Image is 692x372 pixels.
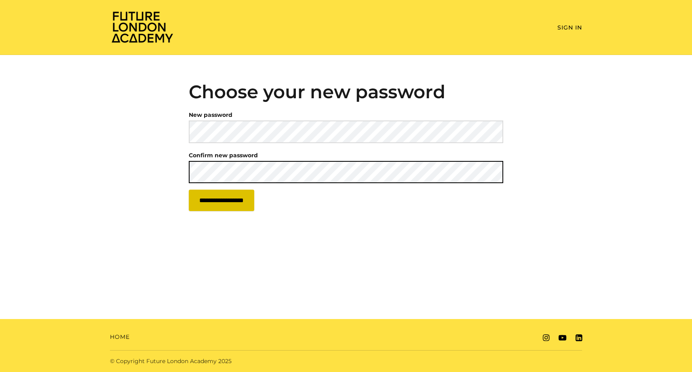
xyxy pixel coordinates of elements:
a: Sign In [557,24,582,31]
a: Home [110,333,130,341]
div: © Copyright Future London Academy 2025 [103,357,346,366]
label: New password [189,109,232,120]
h2: Choose your new password [189,81,504,103]
img: Home Page [110,11,175,43]
label: Confirm new password [189,150,258,161]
